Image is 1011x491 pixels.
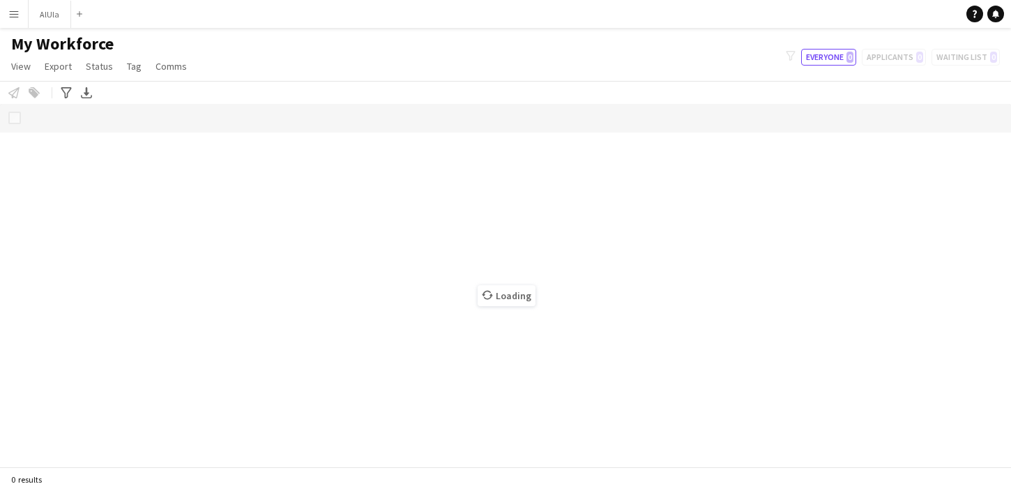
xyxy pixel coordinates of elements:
[39,57,77,75] a: Export
[86,60,113,73] span: Status
[155,60,187,73] span: Comms
[11,60,31,73] span: View
[801,49,856,66] button: Everyone0
[58,84,75,101] app-action-btn: Advanced filters
[478,285,535,306] span: Loading
[11,33,114,54] span: My Workforce
[127,60,142,73] span: Tag
[6,57,36,75] a: View
[78,84,95,101] app-action-btn: Export XLSX
[846,52,853,63] span: 0
[29,1,71,28] button: AlUla
[150,57,192,75] a: Comms
[121,57,147,75] a: Tag
[80,57,119,75] a: Status
[45,60,72,73] span: Export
